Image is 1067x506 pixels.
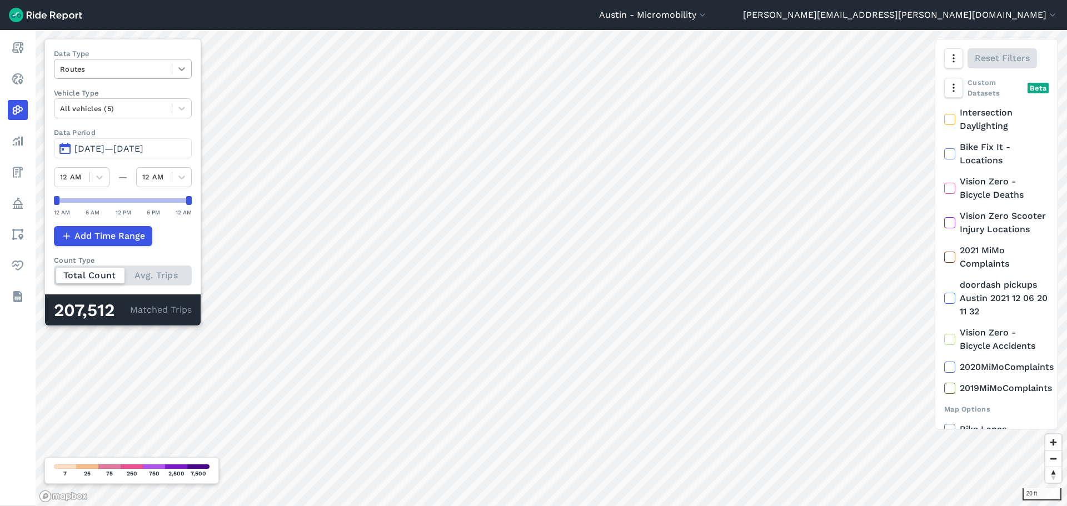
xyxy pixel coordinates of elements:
label: doordash pickups Austin 2021 12 06 20 11 32 [944,278,1049,318]
div: 20 ft [1023,488,1061,500]
button: Reset bearing to north [1045,467,1061,483]
span: [DATE]—[DATE] [74,143,143,154]
button: [DATE]—[DATE] [54,138,192,158]
button: Zoom out [1045,450,1061,467]
label: 2021 MiMo Complaints [944,244,1049,270]
div: 12 AM [176,207,192,217]
label: Vehicle Type [54,88,192,98]
a: Realtime [8,69,28,89]
label: Bike Lanes [944,423,1049,436]
div: 12 AM [54,207,70,217]
label: Intersection Daylighting [944,106,1049,133]
div: Matched Trips [45,294,201,325]
button: Reset Filters [968,48,1037,68]
div: Custom Datasets [944,77,1049,98]
a: Mapbox logo [39,490,88,503]
canvas: Map [36,30,1067,506]
span: Add Time Range [74,229,145,243]
label: Vision Zero - Bicycle Deaths [944,175,1049,202]
label: Vision Zero Scooter Injury Locations [944,209,1049,236]
a: Fees [8,162,28,182]
label: Vision Zero - Bicycle Accidents [944,326,1049,353]
img: Ride Report [9,8,82,22]
a: Analyze [8,131,28,151]
div: Count Type [54,255,192,265]
label: 2020MiMoComplaints [944,360,1049,374]
a: Health [8,255,28,275]
div: 207,512 [54,303,130,318]
div: Beta [1028,83,1049,93]
a: Report [8,38,28,58]
span: Reset Filters [975,52,1030,65]
button: Austin - Micromobility [599,8,708,22]
button: Zoom in [1045,434,1061,450]
a: Heatmaps [8,100,28,120]
label: 2019MiMoComplaints [944,382,1049,395]
div: 6 AM [86,207,99,217]
label: Bike Fix It - Locations [944,141,1049,167]
div: — [109,171,136,184]
a: Datasets [8,287,28,307]
div: 12 PM [116,207,131,217]
button: [PERSON_NAME][EMAIL_ADDRESS][PERSON_NAME][DOMAIN_NAME] [743,8,1058,22]
a: Areas [8,224,28,244]
label: Data Period [54,127,192,138]
a: Policy [8,193,28,213]
div: 6 PM [147,207,160,217]
div: Map Options [944,404,1049,414]
label: Data Type [54,48,192,59]
button: Add Time Range [54,226,152,246]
